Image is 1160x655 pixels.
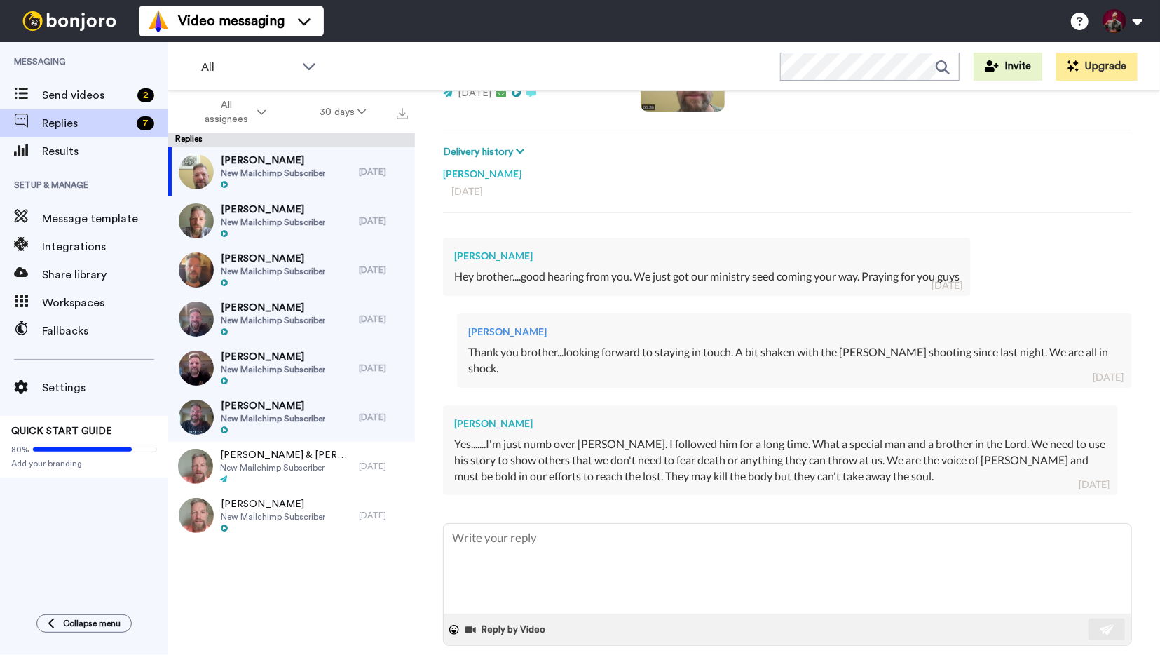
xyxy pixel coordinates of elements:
[147,10,170,32] img: vm-color.svg
[458,88,491,98] span: [DATE]
[221,203,325,217] span: [PERSON_NAME]
[137,88,154,102] div: 2
[221,399,325,413] span: [PERSON_NAME]
[137,116,154,130] div: 7
[451,184,1124,198] div: [DATE]
[179,498,214,533] img: d9bf501e-08df-4ffd-82a3-821e8b13200e-thumb.jpg
[1056,53,1138,81] button: Upgrade
[221,364,325,375] span: New Mailchimp Subscriber
[168,133,415,147] div: Replies
[179,154,214,189] img: 47a4c8fe-b00e-4aec-99b2-512544883f7a-thumb.jpg
[42,379,168,396] span: Settings
[932,278,962,292] div: [DATE]
[220,462,352,473] span: New Mailchimp Subscriber
[468,344,1121,377] div: Thank you brother...looking forward to staying in touch. A bit shaken with the [PERSON_NAME] shoo...
[168,245,415,295] a: [PERSON_NAME]New Mailchimp Subscriber[DATE]
[178,11,285,31] span: Video messaging
[11,444,29,455] span: 80%
[221,154,325,168] span: [PERSON_NAME]
[171,93,293,132] button: All assignees
[1079,478,1110,492] div: [DATE]
[1093,370,1124,384] div: [DATE]
[168,393,415,442] a: [PERSON_NAME]New Mailchimp Subscriber[DATE]
[179,302,214,337] img: c11110b7-9545-4587-9879-42243b9dbba0-thumb.jpg
[42,87,132,104] span: Send videos
[42,238,168,255] span: Integrations
[359,363,408,374] div: [DATE]
[359,412,408,423] div: [DATE]
[359,313,408,325] div: [DATE]
[221,315,325,326] span: New Mailchimp Subscriber
[168,442,415,491] a: [PERSON_NAME] & [PERSON_NAME]New Mailchimp Subscriber[DATE]
[42,143,168,160] span: Results
[221,252,325,266] span: [PERSON_NAME]
[179,400,214,435] img: abe1ddd1-b78b-4782-8d5d-d397d1bdf1c8-thumb.jpg
[36,614,132,633] button: Collapse menu
[443,160,1132,181] div: [PERSON_NAME]
[454,436,1107,485] div: Yes.......I'm just numb over [PERSON_NAME]. I followed him for a long time. What a special man an...
[1100,624,1115,635] img: send-white.svg
[359,264,408,276] div: [DATE]
[179,351,214,386] img: a1a25474-8a5d-4184-888f-b807834e99c1-thumb.jpg
[42,323,168,339] span: Fallbacks
[168,196,415,245] a: [PERSON_NAME]New Mailchimp Subscriber[DATE]
[454,269,960,285] div: Hey brother....good hearing from you. We just got our ministry seed coming your way. Praying for ...
[42,210,168,227] span: Message template
[220,448,352,462] span: [PERSON_NAME] & [PERSON_NAME]
[359,166,408,177] div: [DATE]
[468,325,1121,339] div: [PERSON_NAME]
[168,344,415,393] a: [PERSON_NAME]New Mailchimp Subscriber[DATE]
[63,618,121,629] span: Collapse menu
[221,217,325,228] span: New Mailchimp Subscriber
[393,102,412,123] button: Export all results that match these filters now.
[42,115,131,132] span: Replies
[179,203,214,238] img: 674d19dd-668a-4076-8d5b-5df605008d25-thumb.jpg
[179,252,214,288] img: 75760045-8a85-4e72-a8d0-a3ff978a270a-thumb.jpg
[293,100,393,125] button: 30 days
[221,511,325,522] span: New Mailchimp Subscriber
[359,215,408,227] div: [DATE]
[221,350,325,364] span: [PERSON_NAME]
[443,144,528,160] button: Delivery history
[11,426,112,436] span: QUICK START GUIDE
[221,497,325,511] span: [PERSON_NAME]
[168,491,415,540] a: [PERSON_NAME]New Mailchimp Subscriber[DATE]
[221,266,325,277] span: New Mailchimp Subscriber
[454,417,1107,431] div: [PERSON_NAME]
[178,449,213,484] img: 69235fa1-1bf5-4a3b-a04e-93ae78e07baf-thumb.jpg
[168,295,415,344] a: [PERSON_NAME]New Mailchimp Subscriber[DATE]
[359,461,408,472] div: [DATE]
[221,301,325,315] span: [PERSON_NAME]
[17,11,122,31] img: bj-logo-header-white.svg
[168,147,415,196] a: [PERSON_NAME]New Mailchimp Subscriber[DATE]
[454,249,960,263] div: [PERSON_NAME]
[11,458,157,469] span: Add your branding
[42,295,168,311] span: Workspaces
[465,619,550,640] button: Reply by Video
[397,108,408,119] img: export.svg
[221,413,325,424] span: New Mailchimp Subscriber
[221,168,325,179] span: New Mailchimp Subscriber
[974,53,1042,81] button: Invite
[359,510,408,521] div: [DATE]
[198,98,254,126] span: All assignees
[201,59,295,76] span: All
[42,266,168,283] span: Share library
